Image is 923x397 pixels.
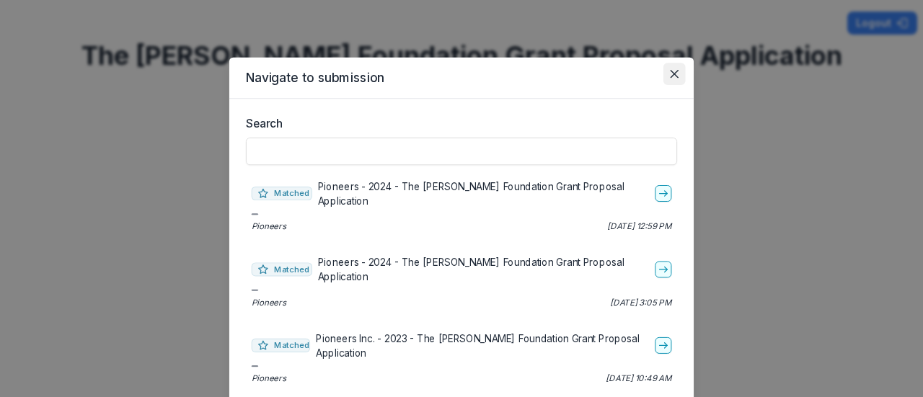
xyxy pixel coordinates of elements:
a: go-to [655,185,671,202]
p: Pioneers Inc. - 2023 - The [PERSON_NAME] Foundation Grant Proposal Application [316,331,650,360]
p: [DATE] 10:49 AM [606,373,671,385]
span: Matched [252,187,312,200]
a: go-to [655,261,671,277]
header: Navigate to submission [229,58,694,99]
p: Pioneers - 2024 - The [PERSON_NAME] Foundation Grant Proposal Application [318,255,650,284]
p: [DATE] 3:05 PM [610,296,671,308]
span: Matched [252,339,311,352]
p: Pioneers [252,296,286,308]
p: Pioneers [252,220,286,233]
span: Matched [252,262,312,276]
label: Search [246,115,669,132]
a: go-to [655,337,671,354]
button: Close [663,63,686,85]
p: Pioneers [252,373,286,385]
p: [DATE] 12:59 PM [607,220,671,233]
p: Pioneers - 2024 - The [PERSON_NAME] Foundation Grant Proposal Application [318,179,650,208]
